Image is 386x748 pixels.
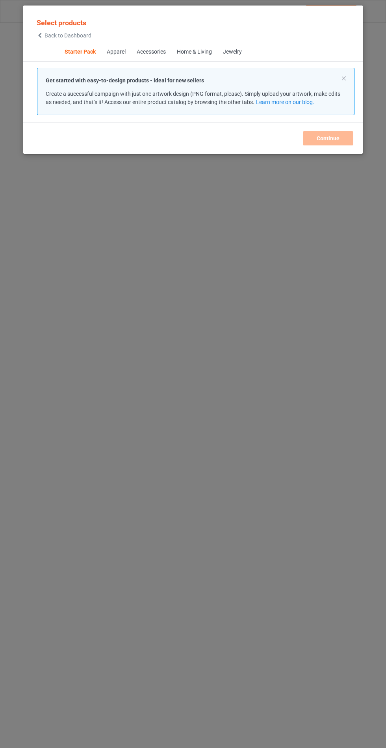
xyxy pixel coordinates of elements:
[46,77,204,84] strong: Get started with easy-to-design products - ideal for new sellers
[136,48,165,56] div: Accessories
[256,99,314,105] a: Learn more on our blog.
[37,19,86,27] span: Select products
[59,43,101,61] span: Starter Pack
[223,48,241,56] div: Jewelry
[106,48,125,56] div: Apparel
[46,91,340,105] span: Create a successful campaign with just one artwork design (PNG format, please). Simply upload you...
[176,48,212,56] div: Home & Living
[45,32,91,39] span: Back to Dashboard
